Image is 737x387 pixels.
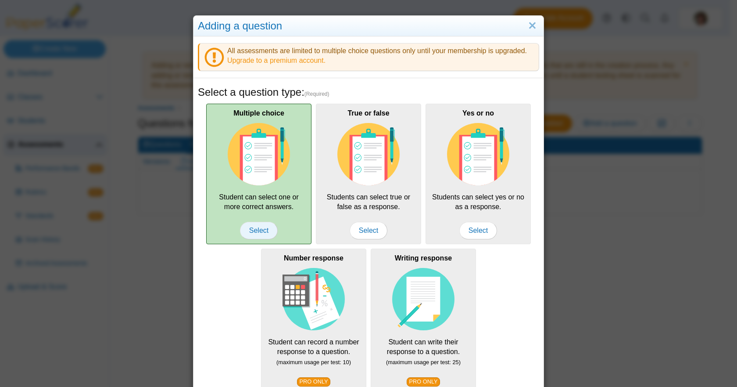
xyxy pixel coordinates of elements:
[228,123,290,185] img: item-type-multiple-choice.svg
[297,377,330,386] a: PRO ONLY
[347,109,389,117] b: True or false
[304,90,329,98] span: (Required)
[227,57,326,64] a: Upgrade to a premium account.
[276,359,351,365] small: (maximum usage per test: 10)
[233,109,284,117] b: Multiple choice
[316,104,421,244] div: Students can select true or false as a response.
[395,254,452,262] b: Writing response
[526,18,539,33] a: Close
[350,222,387,239] span: Select
[426,104,531,244] div: Students can select yes or no as a response.
[198,43,539,71] div: All assessments are limited to multiple choice questions only until your membership is upgraded.
[392,268,454,330] img: item-type-writing-response.svg
[284,254,343,262] b: Number response
[447,123,509,185] img: item-type-multiple-choice.svg
[206,104,311,244] div: Student can select one or more correct answers.
[407,377,440,386] a: PRO ONLY
[193,16,544,36] div: Adding a question
[283,268,345,330] img: item-type-number-response.svg
[337,123,400,185] img: item-type-multiple-choice.svg
[240,222,278,239] span: Select
[386,359,461,365] small: (maximum usage per test: 25)
[198,85,539,100] h5: Select a question type:
[459,222,497,239] span: Select
[462,109,494,117] b: Yes or no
